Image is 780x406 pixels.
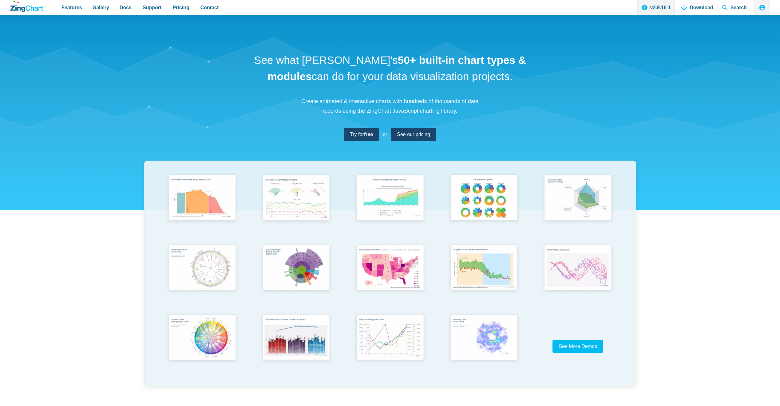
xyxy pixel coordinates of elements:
img: Mixed Data Set (Clustered, Stacked, and Regular) [259,311,334,365]
a: Pie Transform Options [437,172,531,241]
img: Heatmap Over Radar Chart [446,311,521,365]
a: Heatmap Over Radar Chart [437,311,531,381]
span: Gallery [93,3,109,12]
span: See More Demos [559,344,597,349]
a: Range Chart with Rultes & Scale Markers [437,242,531,311]
span: Features [61,3,82,12]
a: Chart with Draggable Y-Axis [343,311,437,381]
strong: free [364,132,373,137]
img: Election Predictions Map [352,242,427,295]
span: Try for [350,130,373,139]
span: Contact [200,3,219,12]
span: or [383,130,387,139]
a: Sun Burst Plugin Example ft. File System Data [249,242,343,311]
img: Colorful Chord Management Chart [164,311,240,365]
a: Try forfree [344,128,379,141]
span: Support [143,3,161,12]
a: Area Chart (Displays Nodes on Hover) [343,172,437,241]
p: Create animated & interactive charts with hundreds of thousands of data records using the ZingCha... [298,97,482,115]
a: Population Distribution by Age Group in 2052 [155,172,249,241]
a: See More Demos [552,340,603,353]
img: Area Chart (Displays Nodes on Hover) [352,172,427,225]
h1: See what [PERSON_NAME]'s can do for your data visualization projects. [252,52,529,84]
a: Points Along a Sine Wave [531,242,625,311]
img: Responsive Live Update Dashboard [259,172,334,225]
strong: 50+ built-in chart types & modules [267,54,526,82]
a: Responsive Live Update Dashboard [249,172,343,241]
img: Sun Burst Plugin Example ft. File System Data [259,242,334,295]
span: Docs [120,3,132,12]
a: Election Predictions Map [343,242,437,311]
img: Chart with Draggable Y-Axis [352,311,427,365]
span: Pricing [172,3,189,12]
a: Animated Radar Chart ft. Pet Data [531,172,625,241]
img: World Population by Country [164,242,240,295]
img: Population Distribution by Age Group in 2052 [164,172,240,225]
img: Animated Radar Chart ft. Pet Data [540,172,615,225]
a: Colorful Chord Management Chart [155,311,249,381]
img: Points Along a Sine Wave [540,242,615,295]
a: See our pricing [391,128,436,141]
span: See our pricing [397,130,430,139]
img: Range Chart with Rultes & Scale Markers [446,242,521,295]
a: World Population by Country [155,242,249,311]
a: Mixed Data Set (Clustered, Stacked, and Regular) [249,311,343,381]
img: Pie Transform Options [446,172,521,225]
a: ZingChart Logo. Click to return to the homepage [10,1,45,12]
